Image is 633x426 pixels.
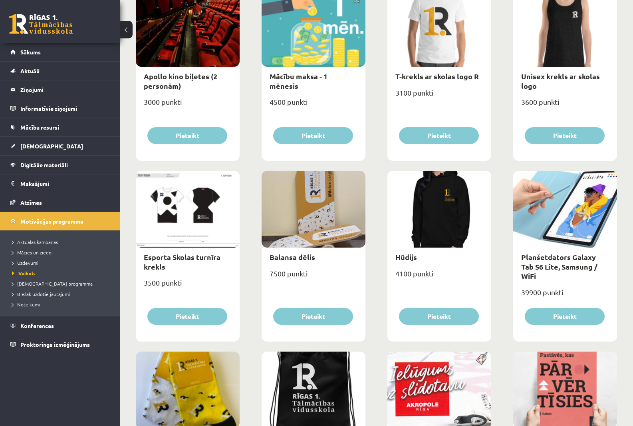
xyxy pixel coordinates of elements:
[521,252,597,280] a: Planšetdators Galaxy Tab S6 Lite, Samsung / WiFi
[20,48,41,56] span: Sākums
[10,156,110,174] a: Digitālie materiāli
[12,270,112,277] a: Veikals
[20,80,110,99] legend: Ziņojumi
[136,276,240,296] div: 3500 punkti
[262,267,365,287] div: 7500 punkti
[273,127,353,144] button: Pieteikt
[147,308,227,325] button: Pieteikt
[9,14,73,34] a: Rīgas 1. Tālmācības vidusskola
[10,174,110,193] a: Maksājumi
[521,72,600,90] a: Unisex krekls ar skolas logo
[525,127,605,144] button: Pieteikt
[12,301,112,308] a: Noteikumi
[20,218,83,225] span: Motivācijas programma
[12,260,38,266] span: Uzdevumi
[12,280,112,287] a: [DEMOGRAPHIC_DATA] programma
[273,308,353,325] button: Pieteikt
[20,199,42,206] span: Atzīmes
[387,86,491,106] div: 3100 punkti
[144,252,220,271] a: Esporta Skolas turnīra krekls
[20,124,59,131] span: Mācību resursi
[10,43,110,61] a: Sākums
[399,308,479,325] button: Pieteikt
[10,80,110,99] a: Ziņojumi
[525,308,605,325] button: Pieteikt
[12,290,112,298] a: Biežāk uzdotie jautājumi
[20,161,68,168] span: Digitālie materiāli
[20,67,40,74] span: Aktuāli
[270,252,315,262] a: Balansa dēlis
[20,99,110,118] legend: Informatīvie ziņojumi
[20,174,110,193] legend: Maksājumi
[399,127,479,144] button: Pieteikt
[20,142,83,150] span: [DEMOGRAPHIC_DATA]
[12,239,58,245] span: Aktuālās kampaņas
[12,259,112,266] a: Uzdevumi
[20,322,54,329] span: Konferences
[147,127,227,144] button: Pieteikt
[10,212,110,230] a: Motivācijas programma
[395,252,417,262] a: Hūdijs
[10,316,110,335] a: Konferences
[10,99,110,118] a: Informatīvie ziņojumi
[12,301,40,308] span: Noteikumi
[270,72,327,90] a: Mācību maksa - 1 mēnesis
[10,193,110,212] a: Atzīmes
[10,62,110,80] a: Aktuāli
[20,341,90,348] span: Proktoringa izmēģinājums
[395,72,479,81] a: T-krekls ar skolas logo R
[10,137,110,155] a: [DEMOGRAPHIC_DATA]
[513,286,617,306] div: 39900 punkti
[12,249,52,256] span: Mācies un ziedo
[12,249,112,256] a: Mācies un ziedo
[136,95,240,115] div: 3000 punkti
[473,352,491,365] img: Populāra prece
[12,270,36,276] span: Veikals
[144,72,217,90] a: Apollo kino biļetes (2 personām)
[12,291,70,297] span: Biežāk uzdotie jautājumi
[12,280,93,287] span: [DEMOGRAPHIC_DATA] programma
[10,335,110,354] a: Proktoringa izmēģinājums
[387,267,491,287] div: 4100 punkti
[262,95,365,115] div: 4500 punkti
[10,118,110,136] a: Mācību resursi
[513,95,617,115] div: 3600 punkti
[12,238,112,246] a: Aktuālās kampaņas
